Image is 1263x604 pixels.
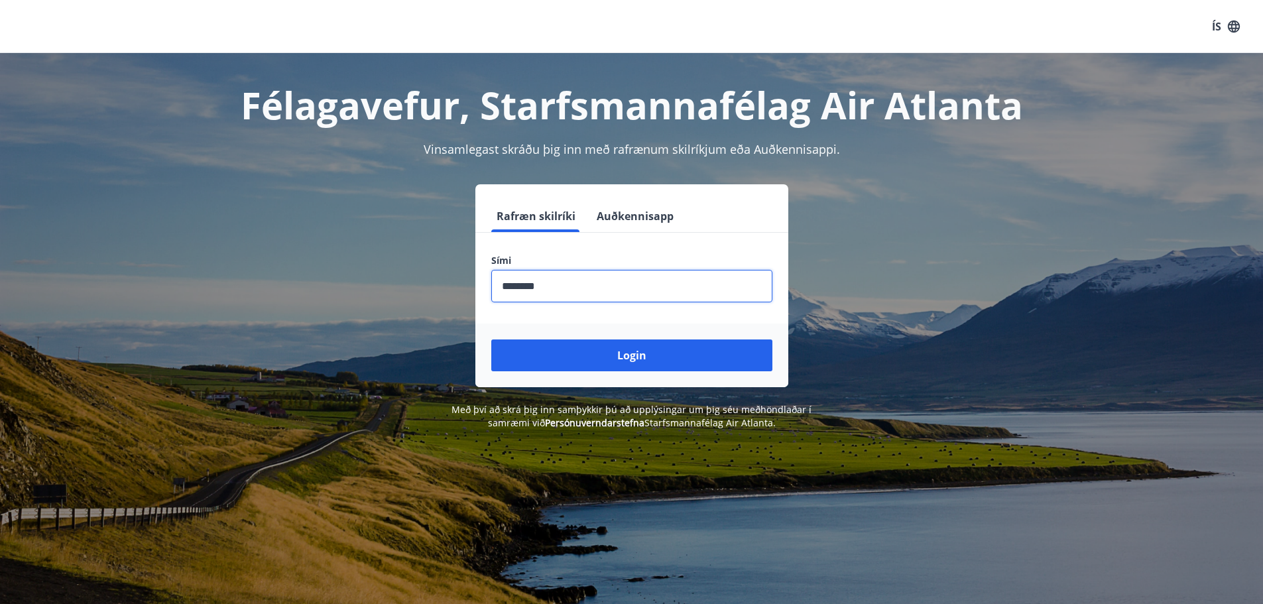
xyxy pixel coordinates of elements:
[491,200,581,232] button: Rafræn skilríki
[170,80,1093,130] h1: Félagavefur, Starfsmannafélag Air Atlanta
[451,403,812,429] span: Með því að skrá þig inn samþykkir þú að upplýsingar um þig séu meðhöndlaðar í samræmi við Starfsm...
[1205,15,1247,38] button: ÍS
[424,141,840,157] span: Vinsamlegast skráðu þig inn með rafrænum skilríkjum eða Auðkennisappi.
[491,254,772,267] label: Sími
[591,200,679,232] button: Auðkennisapp
[491,339,772,371] button: Login
[545,416,644,429] a: Persónuverndarstefna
